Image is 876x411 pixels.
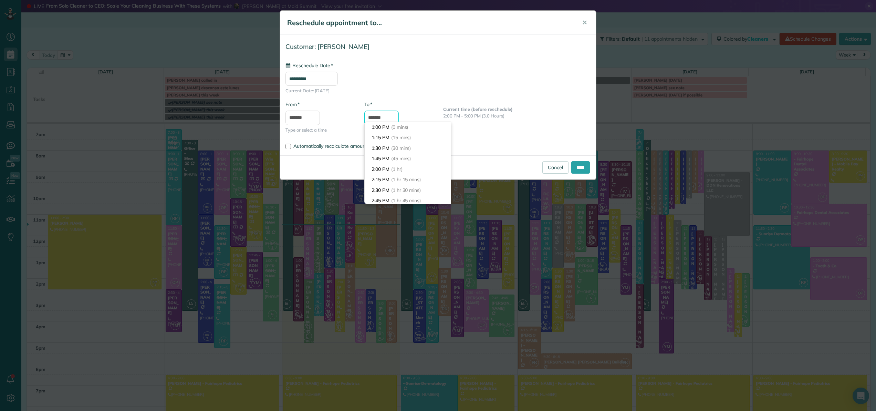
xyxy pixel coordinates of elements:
label: To [364,101,372,108]
li: 2:30 PM [365,185,451,196]
li: 2:00 PM [365,164,451,175]
li: 2:45 PM [365,195,451,206]
span: (15 mins) [391,134,411,141]
li: 1:15 PM [365,132,451,143]
h4: Customer: [PERSON_NAME] [285,43,591,50]
label: Reschedule Date [285,62,333,69]
span: Type or select a time [285,127,354,133]
span: Automatically recalculate amount owed for this appointment? [293,143,429,149]
span: (1 hr) [391,166,403,172]
span: (1 hr 45 mins) [391,197,421,204]
h5: Reschedule appointment to... [287,18,572,28]
b: Current time (before reschedule) [443,106,513,112]
li: 1:00 PM [365,122,451,133]
span: ✕ [582,19,587,27]
li: 2:15 PM [365,174,451,185]
span: (1 hr 30 mins) [391,187,421,193]
span: (45 mins) [391,155,411,162]
a: Cancel [542,161,569,174]
span: (30 mins) [391,145,411,151]
p: 2:00 PM - 5:00 PM (3.0 Hours) [443,113,591,119]
span: (1 hr 15 mins) [391,176,421,183]
span: Current Date: [DATE] [285,88,591,94]
li: 1:45 PM [365,153,451,164]
li: 1:30 PM [365,143,451,154]
span: (0 mins) [391,124,408,130]
label: From [285,101,300,108]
